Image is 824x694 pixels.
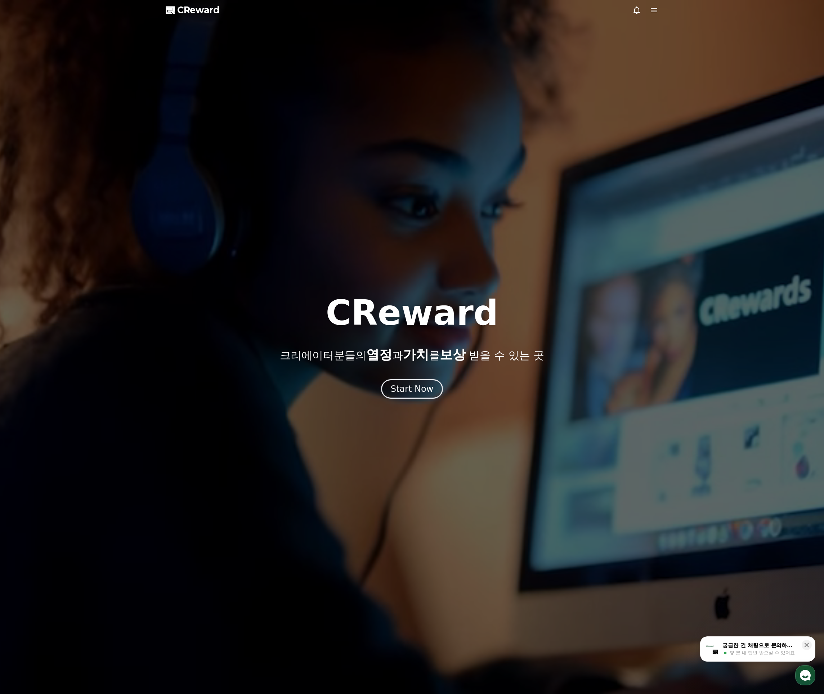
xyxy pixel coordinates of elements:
[366,347,392,362] span: 열정
[440,347,466,362] span: 보상
[166,4,220,16] a: CReward
[177,4,220,16] span: CReward
[23,239,27,245] span: 홈
[280,348,544,362] p: 크리에이터분들의 과 를 받을 수 있는 곳
[2,228,48,246] a: 홈
[48,228,93,246] a: 대화
[326,296,498,330] h1: CReward
[111,239,120,245] span: 설정
[66,239,75,245] span: 대화
[93,228,138,246] a: 설정
[381,379,443,399] button: Start Now
[403,347,429,362] span: 가치
[391,383,434,395] div: Start Now
[381,386,443,393] a: Start Now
